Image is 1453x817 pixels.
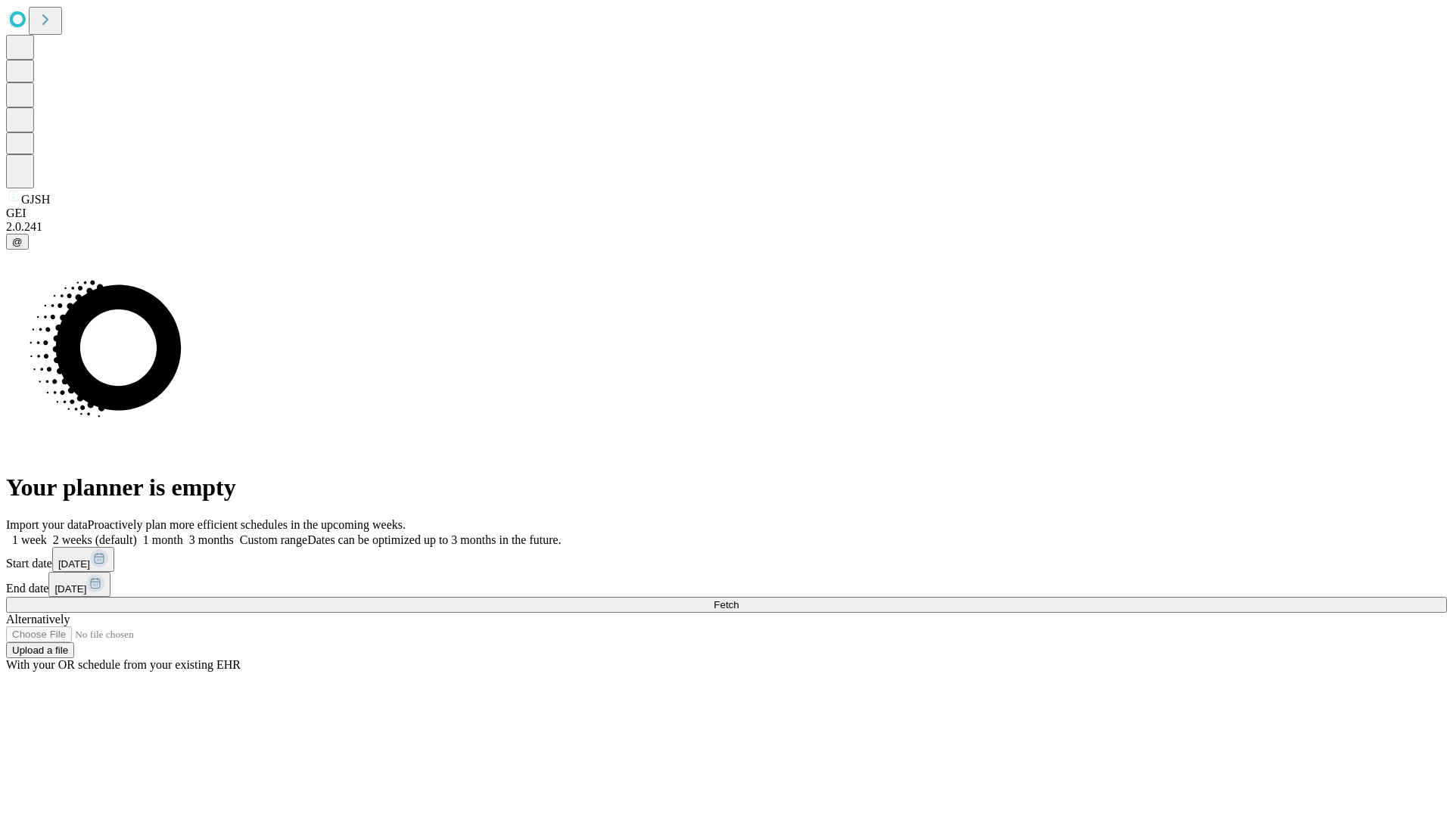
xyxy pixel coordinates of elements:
span: Custom range [240,533,307,546]
span: Import your data [6,518,88,531]
button: @ [6,234,29,250]
button: [DATE] [48,572,110,597]
button: [DATE] [52,547,114,572]
div: End date [6,572,1447,597]
span: 1 week [12,533,47,546]
span: Fetch [714,599,739,610]
span: [DATE] [58,558,90,570]
span: GJSH [21,193,50,206]
span: [DATE] [54,583,86,595]
span: 1 month [143,533,183,546]
span: 2 weeks (default) [53,533,137,546]
button: Fetch [6,597,1447,613]
span: With your OR schedule from your existing EHR [6,658,241,671]
span: 3 months [189,533,234,546]
button: Upload a file [6,642,74,658]
div: GEI [6,207,1447,220]
h1: Your planner is empty [6,474,1447,502]
span: @ [12,236,23,247]
span: Proactively plan more efficient schedules in the upcoming weeks. [88,518,406,531]
span: Alternatively [6,613,70,626]
div: Start date [6,547,1447,572]
span: Dates can be optimized up to 3 months in the future. [307,533,561,546]
div: 2.0.241 [6,220,1447,234]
